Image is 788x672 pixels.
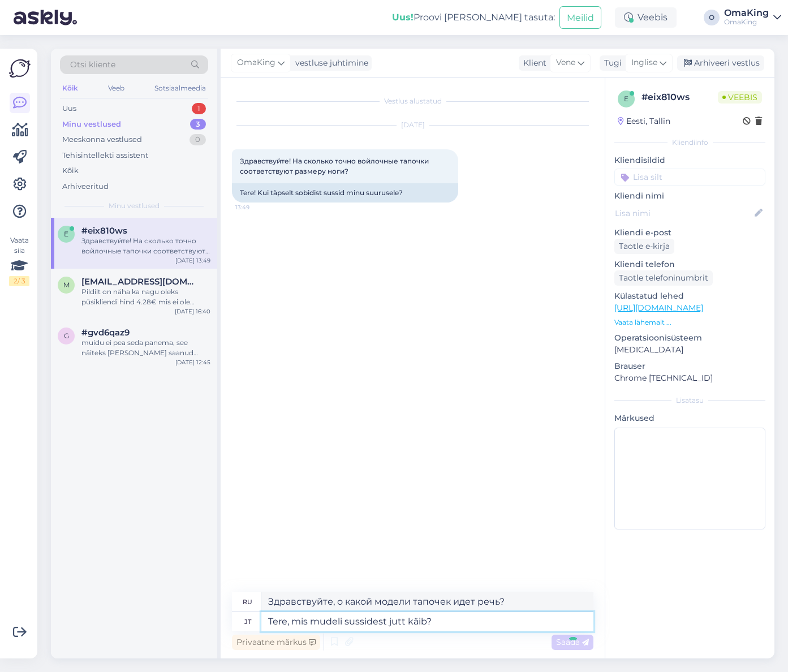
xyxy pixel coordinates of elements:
[81,276,237,287] font: [EMAIL_ADDRESS][DOMAIN_NAME]
[64,331,69,340] font: g
[108,84,124,92] font: Veeb
[624,94,628,103] font: e
[641,92,648,102] font: #
[724,8,781,27] a: OmaKingOmaKing
[81,327,130,338] font: #gvd6qaz9
[614,291,684,301] font: Külastatud lehed
[81,226,127,236] span: #eix810ws
[672,138,708,147] font: Kliendiinfo
[559,6,601,28] button: Meilid
[175,359,210,366] font: [DATE] 12:45
[195,135,200,144] font: 0
[18,277,25,285] font: / 3
[109,201,160,210] font: Minu vestlused
[81,287,209,337] font: Pildilt on näha ka nagu oleks püsikliendi hind 4.28€ mis ei ole võimalik, sest püsiklient saab al...
[63,281,70,289] font: m
[614,259,675,269] font: Kliendi telefon
[631,57,657,67] font: Inglise
[62,182,109,191] font: Arhiveeritud
[196,119,200,128] font: 3
[81,277,199,287] span: marina.mamutova@gmail.com
[676,396,704,404] font: Lisatasu
[64,230,68,238] font: e
[619,241,670,251] font: Taotle e-kirja
[614,227,671,238] font: Kliendi e-post
[615,207,752,219] input: Lisa nimi
[638,12,668,23] font: Veebis
[240,157,430,175] font: Здравствуйте! На сколько точно войлочные тапочки соответствуют размеру ноги?
[709,13,714,21] font: O
[62,166,79,175] font: Kõik
[614,333,702,343] font: Operatsioonisüsteem
[614,413,654,423] font: Märkused
[62,119,121,128] font: Minu vestlused
[567,12,594,23] font: Meilid
[604,58,622,68] font: Tugi
[62,150,148,160] font: Tehisintellekti assistent
[81,338,198,377] font: muidu ei pea seda panema, see näiteks [PERSON_NAME] saanud kinkekaardi või mõne muu sooduskoodi
[614,373,713,383] font: Chrome [TECHNICAL_ID]
[235,204,249,211] font: 13:49
[62,84,78,92] font: Kõik
[694,58,760,68] font: Arhiveeri vestlus
[154,84,206,92] font: Sotsiaalmeedia
[81,236,210,265] font: Здравствуйте! На сколько точно войлочные тапочки соответствуют размеру ноги?
[614,303,703,313] a: [URL][DOMAIN_NAME]
[614,155,665,165] font: Kliendisildid
[197,104,200,113] font: 1
[14,277,18,285] font: 2
[392,12,414,23] font: Uus!
[175,308,210,315] font: [DATE] 16:40
[614,318,671,326] font: Vaata lähemalt ...
[70,59,115,70] font: Otsi kliente
[295,58,368,68] font: vestluse juhtimine
[414,12,555,23] font: Proovi [PERSON_NAME] tasuta:
[724,18,757,26] font: OmaKing
[614,169,765,186] input: Lisa silt
[523,58,546,68] font: Klient
[384,97,442,105] font: Vestlus alustatud
[614,191,664,201] font: Kliendi nimi
[614,361,645,371] font: Brauser
[724,7,769,18] font: OmaKing
[81,328,130,338] span: #gvd6qaz9
[81,225,127,236] font: #eix810ws
[62,104,76,113] font: Uus
[556,57,575,67] font: Vene
[614,344,683,355] font: [MEDICAL_DATA]
[237,57,275,67] font: OmaKing
[10,236,29,255] font: Vaata siia
[175,257,210,264] font: [DATE] 13:49
[62,135,142,144] font: Meeskonna vestlused
[626,116,670,126] font: Eesti, Tallin
[648,92,690,102] font: eix810ws
[728,92,757,102] font: Veebis
[401,120,425,129] font: [DATE]
[9,58,31,79] img: Askly logo
[619,273,708,283] font: Taotle telefoninumbrit
[240,188,403,197] font: Tere! Kui täpselt sobidist sussid minu suurusele?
